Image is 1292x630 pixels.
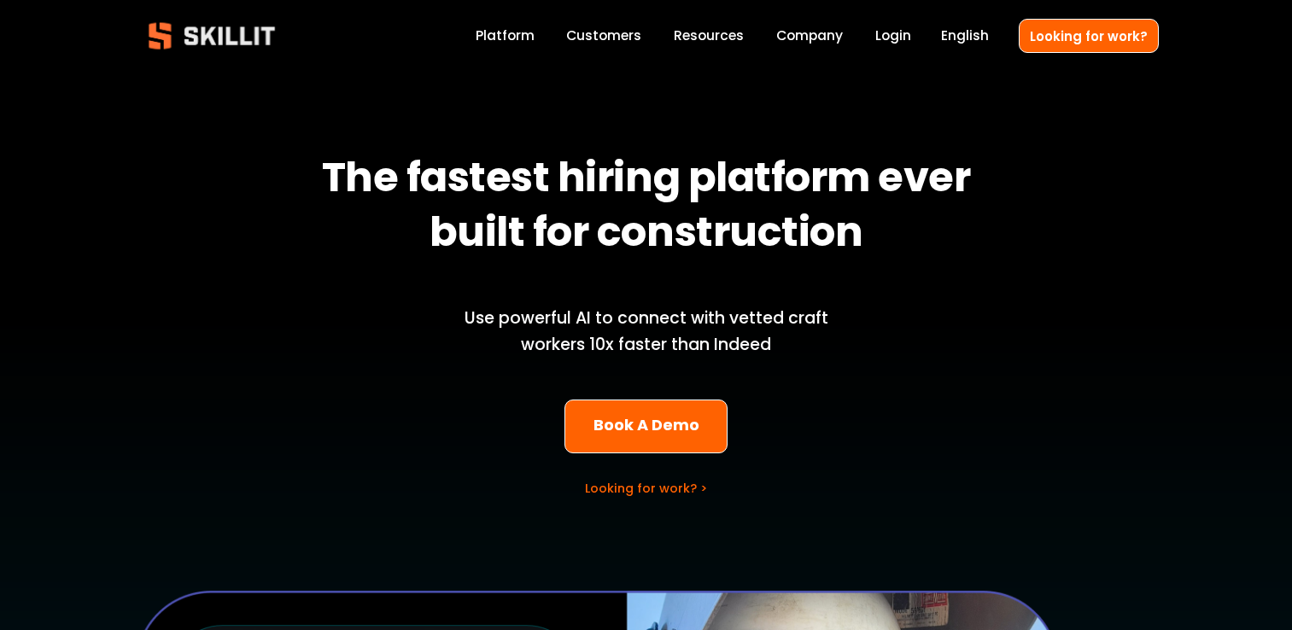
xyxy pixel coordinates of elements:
span: English [941,26,989,45]
a: Looking for work? [1019,19,1159,52]
a: Looking for work? > [585,480,707,497]
a: Platform [476,25,535,48]
a: folder dropdown [674,25,744,48]
a: Login [875,25,911,48]
a: Customers [566,25,641,48]
a: Book A Demo [564,400,728,453]
strong: The fastest hiring platform ever built for construction [322,146,979,271]
p: Use powerful AI to connect with vetted craft workers 10x faster than Indeed [436,306,857,358]
span: Resources [674,26,744,45]
div: language picker [941,25,989,48]
a: Company [776,25,843,48]
img: Skillit [134,10,289,61]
